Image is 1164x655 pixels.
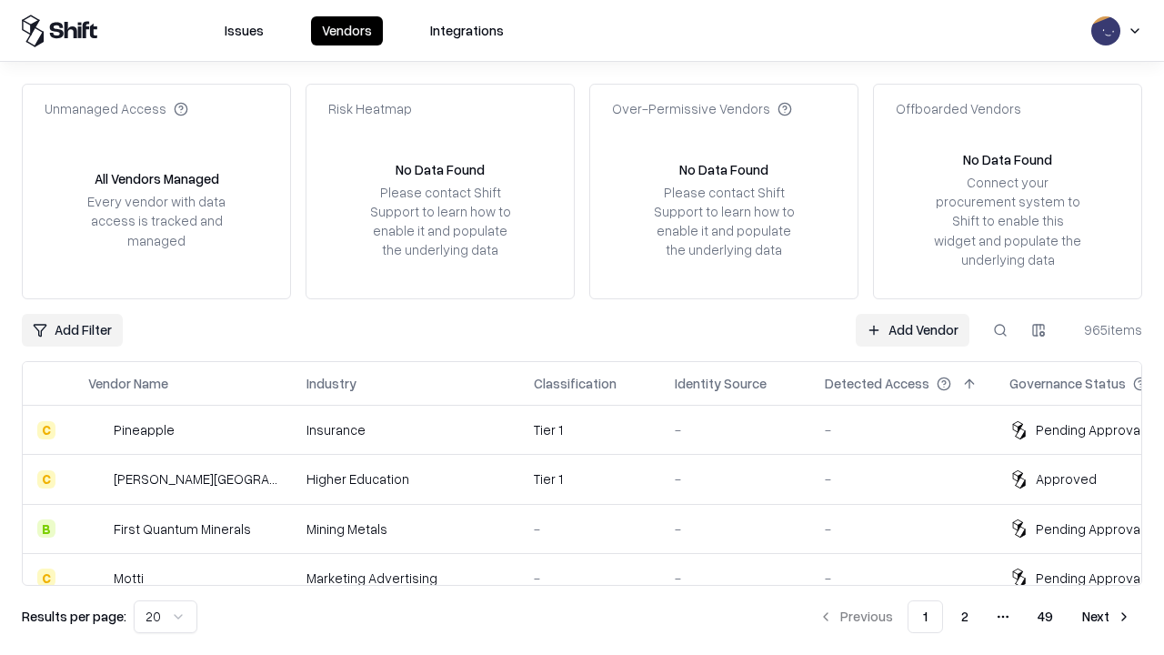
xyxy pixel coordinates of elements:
[1036,469,1097,489] div: Approved
[1023,600,1068,633] button: 49
[534,420,646,439] div: Tier 1
[963,150,1052,169] div: No Data Found
[419,16,515,45] button: Integrations
[675,374,767,393] div: Identity Source
[95,169,219,188] div: All Vendors Managed
[908,600,943,633] button: 1
[45,99,188,118] div: Unmanaged Access
[808,600,1142,633] nav: pagination
[825,519,980,539] div: -
[534,469,646,489] div: Tier 1
[534,569,646,588] div: -
[37,470,55,489] div: C
[825,569,980,588] div: -
[306,519,505,539] div: Mining Metals
[306,374,356,393] div: Industry
[365,183,516,260] div: Please contact Shift Support to learn how to enable it and populate the underlying data
[306,469,505,489] div: Higher Education
[947,600,983,633] button: 2
[396,160,485,179] div: No Data Found
[214,16,275,45] button: Issues
[675,519,796,539] div: -
[114,469,277,489] div: [PERSON_NAME][GEOGRAPHIC_DATA]
[114,569,144,588] div: Motti
[1036,569,1143,588] div: Pending Approval
[114,519,251,539] div: First Quantum Minerals
[1071,600,1142,633] button: Next
[114,420,175,439] div: Pineapple
[328,99,412,118] div: Risk Heatmap
[825,420,980,439] div: -
[88,421,106,439] img: Pineapple
[1069,320,1142,339] div: 965 items
[81,192,232,249] div: Every vendor with data access is tracked and managed
[22,314,123,347] button: Add Filter
[675,569,796,588] div: -
[88,519,106,538] img: First Quantum Minerals
[534,374,617,393] div: Classification
[37,519,55,538] div: B
[88,569,106,587] img: Motti
[675,469,796,489] div: -
[37,421,55,439] div: C
[22,607,126,626] p: Results per page:
[648,183,799,260] div: Please contact Shift Support to learn how to enable it and populate the underlying data
[311,16,383,45] button: Vendors
[1036,420,1143,439] div: Pending Approval
[825,469,980,489] div: -
[88,470,106,489] img: Reichman University
[932,173,1083,269] div: Connect your procurement system to Shift to enable this widget and populate the underlying data
[896,99,1021,118] div: Offboarded Vendors
[1036,519,1143,539] div: Pending Approval
[37,569,55,587] div: C
[612,99,792,118] div: Over-Permissive Vendors
[856,314,969,347] a: Add Vendor
[825,374,929,393] div: Detected Access
[679,160,768,179] div: No Data Found
[306,420,505,439] div: Insurance
[88,374,168,393] div: Vendor Name
[534,519,646,539] div: -
[1009,374,1126,393] div: Governance Status
[306,569,505,588] div: Marketing Advertising
[675,420,796,439] div: -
